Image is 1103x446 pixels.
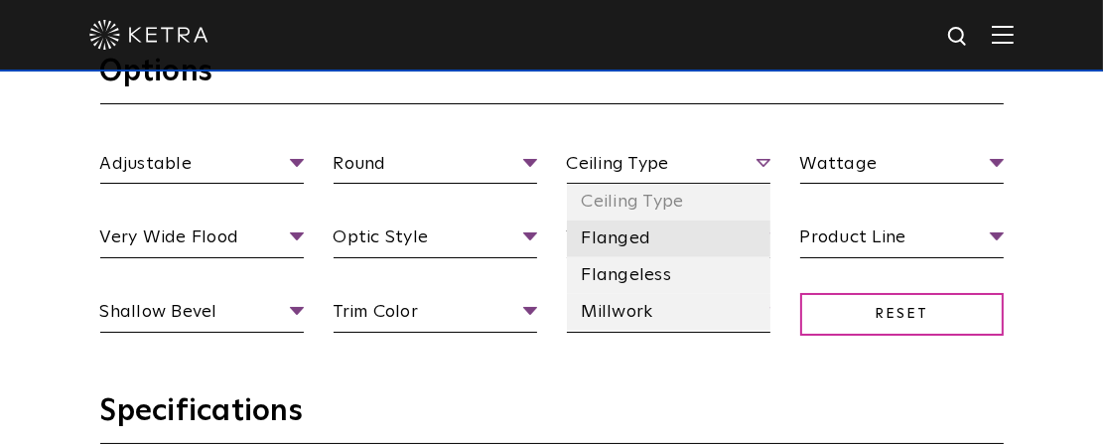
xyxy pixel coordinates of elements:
span: Optic Style [334,223,537,258]
span: Wattage [800,150,1004,185]
img: ketra-logo-2019-white [89,20,208,50]
img: Hamburger%20Nav.svg [992,25,1014,44]
li: Flanged [567,221,770,257]
li: Ceiling Type [567,184,770,221]
span: Adjustable [100,150,304,185]
span: Reset [800,293,1004,336]
li: Flangeless [567,257,770,294]
span: Ceiling Type [567,150,770,185]
span: Trim Color [334,298,537,333]
span: Product Line [800,223,1004,258]
h3: Specifications [100,392,1004,444]
li: Millwork [567,294,770,331]
span: Very Wide Flood [100,223,304,258]
h3: Options [100,53,1004,104]
img: search icon [946,25,971,50]
span: Shallow Bevel [100,298,304,333]
span: Round [334,150,537,185]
